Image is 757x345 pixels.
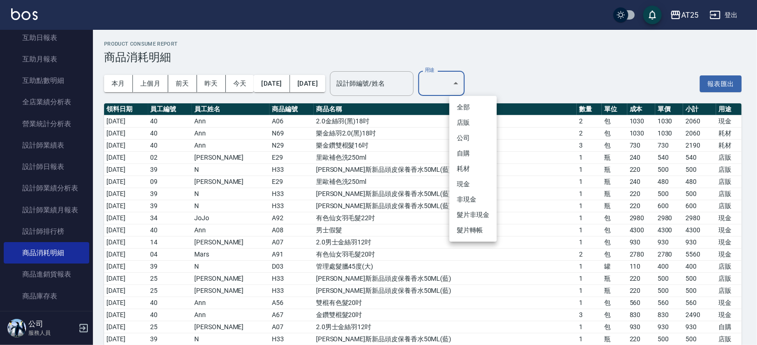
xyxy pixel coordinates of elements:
li: 耗材 [449,161,497,176]
li: 髮片非現金 [449,207,497,223]
li: 非現金 [449,192,497,207]
li: 全部 [449,100,497,115]
li: 店販 [449,115,497,130]
li: 現金 [449,176,497,192]
li: 公司 [449,130,497,146]
li: 自購 [449,146,497,161]
li: 髮片轉帳 [449,223,497,238]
